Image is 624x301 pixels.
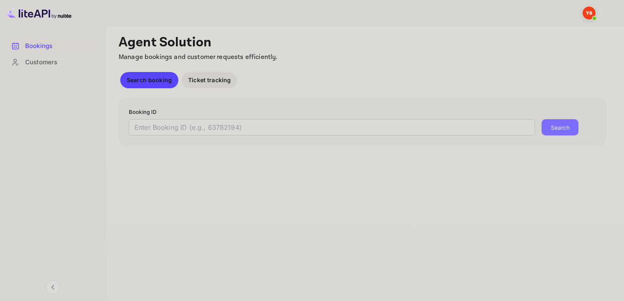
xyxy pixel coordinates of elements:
[119,53,278,61] span: Manage bookings and customer requests efficiently.
[5,55,100,70] a: Customers
[45,280,60,294] button: Collapse navigation
[6,7,71,20] img: LiteAPI logo
[129,119,535,135] input: Enter Booking ID (e.g., 63782194)
[583,7,596,20] img: Yandex Support
[542,119,578,135] button: Search
[25,41,96,51] div: Bookings
[25,58,96,67] div: Customers
[129,108,596,116] p: Booking ID
[5,38,100,53] a: Bookings
[5,38,100,54] div: Bookings
[188,76,231,84] p: Ticket tracking
[5,55,100,70] div: Customers
[119,35,609,51] p: Agent Solution
[127,76,172,84] p: Search booking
